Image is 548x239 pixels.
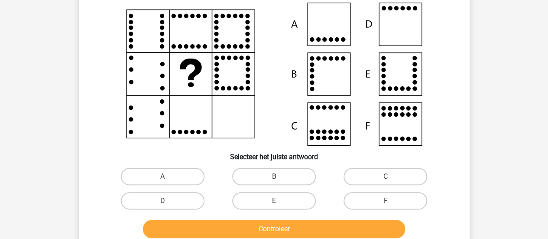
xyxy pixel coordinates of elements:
button: Controleer [143,220,405,238]
label: C [344,168,427,185]
label: D [121,192,204,210]
label: E [232,192,316,210]
label: F [344,192,427,210]
label: B [232,168,316,185]
h6: Selecteer het juiste antwoord [93,146,456,161]
label: A [121,168,204,185]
